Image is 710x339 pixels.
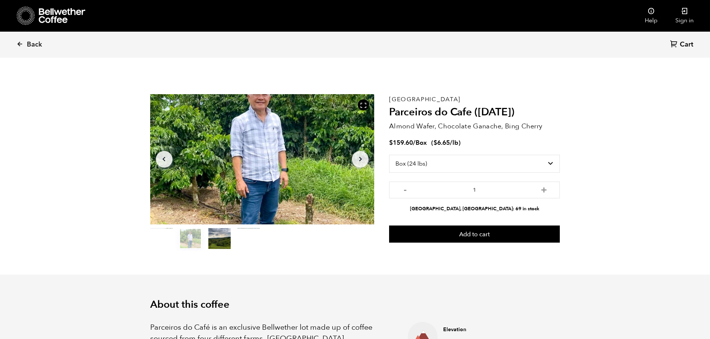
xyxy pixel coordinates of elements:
h4: Elevation [443,326,548,333]
span: Box [416,138,427,147]
span: /lb [450,138,458,147]
button: Add to cart [389,226,560,243]
span: $ [433,138,437,147]
span: Back [27,40,42,49]
h2: Parceiros do Cafe ([DATE]) [389,106,560,119]
span: / [413,138,416,147]
span: Cart [680,40,693,49]
li: [GEOGRAPHIC_DATA], [GEOGRAPHIC_DATA]: 69 in stock [389,205,560,212]
h2: About this coffee [150,299,560,311]
button: + [539,185,549,193]
p: Almond Wafer, Chocolate Ganache, Bing Cherry [389,121,560,131]
bdi: 6.65 [433,138,450,147]
button: - [400,185,410,193]
a: Cart [670,40,695,50]
span: ( ) [431,138,461,147]
span: $ [389,138,393,147]
bdi: 159.60 [389,138,413,147]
